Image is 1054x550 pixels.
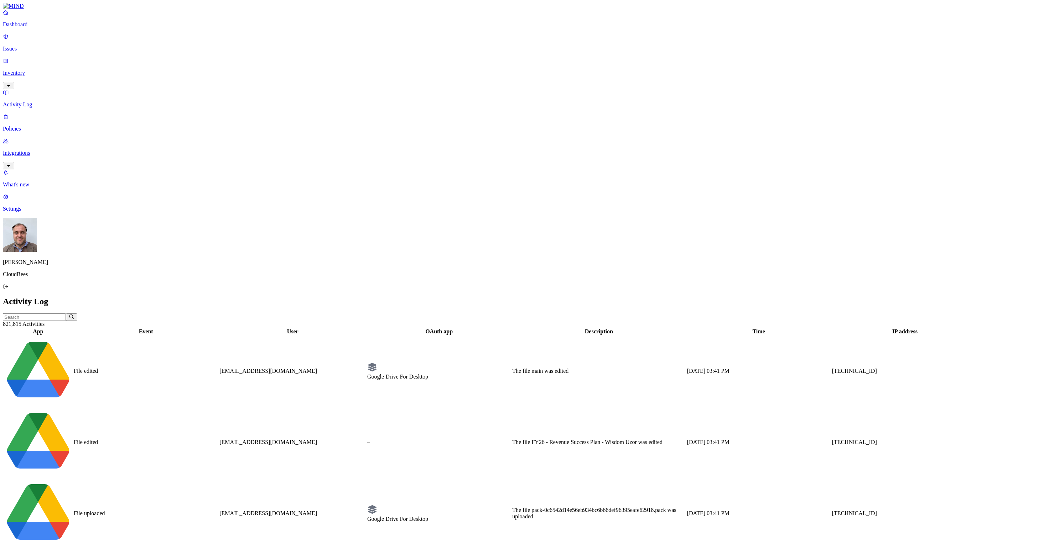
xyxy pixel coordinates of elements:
img: google-drive [4,336,72,404]
div: The file FY26 - Revenue Success Plan - Wisdom Uzor was edited [512,439,685,445]
div: [TECHNICAL_ID] [832,510,978,517]
a: Settings [3,194,1051,212]
div: The file main was edited [512,368,685,374]
img: MIND [3,3,24,9]
img: fallback icon [367,362,377,372]
div: Event [74,328,218,335]
div: Description [512,328,685,335]
h2: Activity Log [3,297,1051,306]
div: Google Drive For Desktop [367,516,511,522]
p: Activity Log [3,101,1051,108]
div: Google Drive For Desktop [367,374,511,380]
img: fallback icon [367,504,377,514]
div: OAuth app [367,328,511,335]
p: Inventory [3,70,1051,76]
p: Dashboard [3,21,1051,28]
p: Integrations [3,150,1051,156]
div: File uploaded [74,510,218,517]
span: [DATE] 03:41 PM [687,510,730,516]
div: User [219,328,366,335]
img: Filip Vlasic [3,218,37,252]
div: [TECHNICAL_ID] [832,368,978,374]
img: google-drive [4,478,72,547]
div: File edited [74,368,218,374]
p: What's new [3,181,1051,188]
a: Issues [3,33,1051,52]
div: IP address [832,328,978,335]
span: [EMAIL_ADDRESS][DOMAIN_NAME] [219,439,317,445]
span: [EMAIL_ADDRESS][DOMAIN_NAME] [219,368,317,374]
div: File edited [74,439,218,445]
p: [PERSON_NAME] [3,259,1051,265]
p: Policies [3,126,1051,132]
span: [EMAIL_ADDRESS][DOMAIN_NAME] [219,510,317,516]
p: Issues [3,46,1051,52]
span: – [367,439,370,445]
p: CloudBees [3,271,1051,277]
div: [TECHNICAL_ID] [832,439,978,445]
span: 821,815 Activities [3,321,45,327]
span: [DATE] 03:41 PM [687,368,730,374]
a: What's new [3,169,1051,188]
div: App [4,328,72,335]
a: Dashboard [3,9,1051,28]
input: Search [3,313,66,321]
div: The file pack-0c6542d14e56eb934bc6b66def96395eafe62918.pack was uploaded [512,507,685,520]
a: Inventory [3,58,1051,88]
div: Time [687,328,831,335]
a: Policies [3,113,1051,132]
a: Integrations [3,138,1051,168]
p: Settings [3,206,1051,212]
a: MIND [3,3,1051,9]
img: google-drive [4,407,72,476]
a: Activity Log [3,89,1051,108]
span: [DATE] 03:41 PM [687,439,730,445]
